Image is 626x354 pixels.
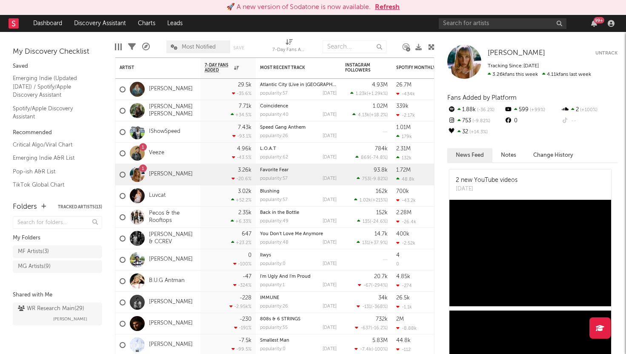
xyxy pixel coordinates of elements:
div: ( ) [357,304,388,309]
div: Favorite Fear [260,168,337,173]
button: Refresh [375,2,400,12]
div: -324 % [233,282,252,288]
div: Saved [13,61,102,72]
div: Recommended [13,128,102,138]
div: ( ) [355,325,388,331]
a: Back in the Bottle [260,210,299,215]
a: 808s & 6 STRINGS [260,317,300,322]
div: -191 % [234,325,252,331]
div: 4.85k [396,274,410,279]
div: ( ) [357,240,388,245]
div: 20.7k [374,274,388,279]
div: Atlantic City (Live in Jersey) [feat. Bruce Springsteen and Kings of Leon] [260,83,337,87]
a: WR Research Main(29)[PERSON_NAME] [13,302,102,325]
div: popularity: 0 [260,347,286,351]
div: Back in the Bottle [260,210,337,215]
div: [DATE] [456,185,517,193]
input: Search for folders... [13,216,102,229]
span: Fans Added by Platform [447,95,517,101]
div: Speed Gang Anthem [260,125,337,130]
div: popularity: 62 [260,155,288,160]
div: 599 [504,104,560,115]
div: popularity: 49 [260,219,289,224]
span: 4.11k fans last week [488,72,591,77]
span: 3.26k fans this week [488,72,538,77]
div: Edit Columns [115,36,122,58]
div: 26.7M [396,82,412,88]
a: Ilwys [260,253,271,258]
div: -99.5 % [232,346,252,352]
span: -9.82 % [371,177,386,181]
div: 808s & 6 STRINGS [260,317,337,322]
button: Change History [525,148,582,162]
div: [DATE] [323,240,337,245]
div: MF Artists ( 3 ) [18,247,49,257]
div: Spotify Monthly Listeners [396,65,460,70]
div: 132k [396,155,412,161]
div: Ilwys [260,253,337,258]
div: 2 [561,104,617,115]
div: Instagram Followers [345,63,375,73]
div: ( ) [355,155,388,160]
div: popularity: 55 [260,325,288,330]
div: 700k [396,189,409,194]
span: 1.23k [356,92,367,96]
div: -112 [396,347,411,352]
a: Pop-ish A&R List [13,167,94,176]
div: 3.02k [238,189,252,194]
a: L.O.A.T [260,147,276,151]
a: TikTok Global Chart [13,180,94,190]
a: Veeze [149,150,164,157]
div: ( ) [357,219,388,224]
div: 784k [375,146,388,152]
span: -16.2 % [372,326,386,331]
div: 44.8k [396,338,411,343]
div: 7-Day Fans Added (7-Day Fans Added) [272,36,306,58]
a: Critical Algo/Viral Chart [13,140,94,150]
div: -1.1k [396,304,412,310]
div: 339k [396,104,409,109]
span: 869 [361,155,370,160]
div: 2.31M [396,146,411,152]
div: 4 [396,253,400,258]
div: -8.88k [396,325,417,331]
a: MG Artists(9) [13,260,102,273]
span: -24.6 % [371,219,386,224]
a: [PERSON_NAME] [PERSON_NAME] [149,104,196,118]
div: [DATE] [323,155,337,160]
div: 7-Day Fans Added (7-Day Fans Added) [272,45,306,55]
div: 162k [376,189,388,194]
div: popularity: 26 [260,304,288,309]
div: I'm Ugly And I'm Proud [260,274,337,279]
span: -100 % [373,347,386,352]
div: 0 [396,262,399,267]
div: -2.95k % [229,304,252,309]
button: Save [233,46,244,50]
div: 2M [396,317,404,322]
a: Spotify/Apple Discovery Assistant [13,104,94,121]
div: My Discovery Checklist [13,47,102,57]
div: 0 [248,253,252,258]
div: popularity: 57 [260,176,288,181]
span: -9.82 % [471,119,490,124]
span: Most Notified [182,44,216,50]
div: [DATE] [323,325,337,330]
div: Artist [120,65,183,70]
a: Smallest Man [260,338,289,343]
div: popularity: 1 [260,283,285,288]
div: 179k [396,134,412,139]
div: 99 + [594,17,604,23]
div: +23.2 % [231,240,252,245]
span: -74.8 % [371,155,386,160]
div: 2 new YouTube videos [456,176,517,185]
div: [DATE] [323,176,337,181]
div: -228 [240,295,252,301]
div: [DATE] [323,347,337,351]
input: Search... [323,40,386,53]
div: 48.8k [396,176,414,182]
span: +37.9 % [370,241,386,245]
div: 400k [396,231,409,237]
div: L.O.A.T [260,147,337,151]
div: 26.5k [396,295,410,301]
div: MG Artists ( 9 ) [18,262,51,272]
